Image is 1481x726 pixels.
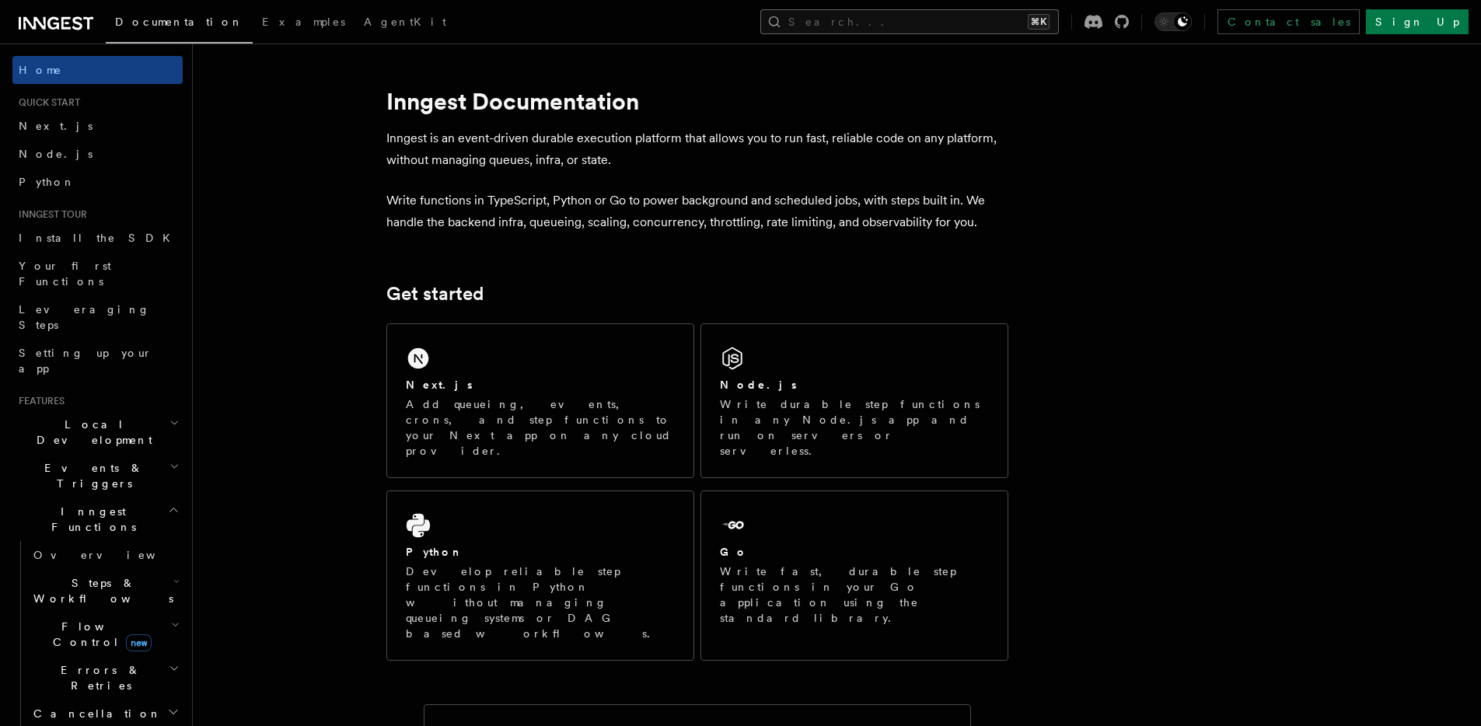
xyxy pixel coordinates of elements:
[12,56,183,84] a: Home
[27,662,169,693] span: Errors & Retries
[115,16,243,28] span: Documentation
[1028,14,1050,30] kbd: ⌘K
[700,323,1008,478] a: Node.jsWrite durable step functions in any Node.js app and run on servers or serverless.
[12,395,65,407] span: Features
[12,252,183,295] a: Your first Functions
[19,176,75,188] span: Python
[19,260,111,288] span: Your first Functions
[720,544,748,560] h2: Go
[1154,12,1192,31] button: Toggle dark mode
[386,87,1008,115] h1: Inngest Documentation
[27,656,183,700] button: Errors & Retries
[760,9,1059,34] button: Search...⌘K
[33,549,194,561] span: Overview
[262,16,345,28] span: Examples
[27,613,183,656] button: Flow Controlnew
[386,190,1008,233] p: Write functions in TypeScript, Python or Go to power background and scheduled jobs, with steps bu...
[355,5,456,42] a: AgentKit
[19,232,180,244] span: Install the SDK
[720,564,989,626] p: Write fast, durable step functions in your Go application using the standard library.
[1366,9,1469,34] a: Sign Up
[364,16,446,28] span: AgentKit
[106,5,253,44] a: Documentation
[720,396,989,459] p: Write durable step functions in any Node.js app and run on servers or serverless.
[12,208,87,221] span: Inngest tour
[27,619,171,650] span: Flow Control
[386,127,1008,171] p: Inngest is an event-driven durable execution platform that allows you to run fast, reliable code ...
[700,490,1008,661] a: GoWrite fast, durable step functions in your Go application using the standard library.
[19,148,93,160] span: Node.js
[386,323,694,478] a: Next.jsAdd queueing, events, crons, and step functions to your Next app on any cloud provider.
[406,544,463,560] h2: Python
[12,339,183,382] a: Setting up your app
[720,377,797,393] h2: Node.js
[19,120,93,132] span: Next.js
[12,140,183,168] a: Node.js
[12,96,80,109] span: Quick start
[1217,9,1360,34] a: Contact sales
[12,454,183,497] button: Events & Triggers
[19,347,152,375] span: Setting up your app
[12,460,169,491] span: Events & Triggers
[12,295,183,339] a: Leveraging Steps
[406,564,675,641] p: Develop reliable step functions in Python without managing queueing systems or DAG based workflows.
[386,283,484,305] a: Get started
[253,5,355,42] a: Examples
[27,541,183,569] a: Overview
[406,396,675,459] p: Add queueing, events, crons, and step functions to your Next app on any cloud provider.
[406,377,473,393] h2: Next.js
[12,224,183,252] a: Install the SDK
[126,634,152,651] span: new
[27,569,183,613] button: Steps & Workflows
[27,706,162,721] span: Cancellation
[19,62,62,78] span: Home
[386,490,694,661] a: PythonDevelop reliable step functions in Python without managing queueing systems or DAG based wo...
[12,410,183,454] button: Local Development
[12,168,183,196] a: Python
[12,112,183,140] a: Next.js
[12,417,169,448] span: Local Development
[19,303,150,331] span: Leveraging Steps
[12,504,168,535] span: Inngest Functions
[27,575,173,606] span: Steps & Workflows
[12,497,183,541] button: Inngest Functions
